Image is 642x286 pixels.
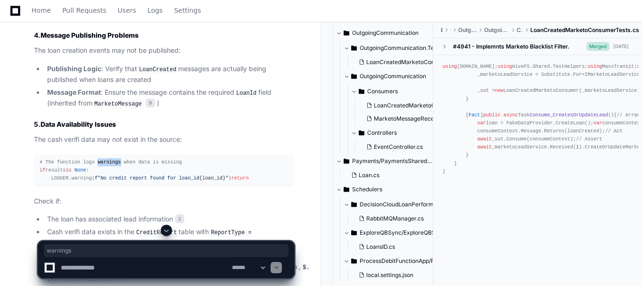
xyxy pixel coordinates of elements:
[441,26,443,34] span: Explore
[199,175,225,181] span: {loan_id}
[344,41,441,56] button: OutgoingCommunication.Tests/Consumers
[443,64,457,69] span: using
[41,31,139,39] strong: Message Publishing Problems
[498,64,512,69] span: using
[530,26,639,34] span: LoanCreatedMarketoConsumerTests.cs
[44,214,294,225] li: The loan has associated lead information
[360,201,441,208] span: DecisionCloudLoanPerformance
[351,199,357,210] svg: Directory
[344,197,441,212] button: DecisionCloudLoanPerformance
[366,215,424,222] span: RabbitMQManager.cs
[175,214,184,224] span: 2
[495,88,503,93] span: new
[234,89,258,98] code: LoanId
[588,64,602,69] span: using
[360,73,426,80] span: OutgoingCommunication
[351,84,449,99] button: Consumers
[40,159,182,165] span: # The function logs warnings when data is missing
[469,112,480,118] span: Fact
[47,247,286,254] span: warnings
[352,29,419,37] span: OutgoingCommunication
[146,98,155,108] span: 9
[118,8,136,13] span: Users
[586,42,609,51] span: Merged
[40,158,288,182] div: results : LOGGER.warning( )
[359,172,379,179] span: Loan.cs
[351,125,449,140] button: Controllers
[517,26,523,34] span: Consumers
[605,128,623,134] span: // Act
[344,184,349,195] svg: Directory
[484,26,509,34] span: OutgoingCommunication.Tests
[47,88,101,96] strong: Message Format
[148,8,163,13] span: Logs
[32,8,51,13] span: Home
[458,26,477,34] span: OutgoingCommunication
[34,196,294,207] p: Check if:
[44,87,294,109] li: : Ensure the message contains the required field (inherited from )
[74,167,86,173] span: None
[453,43,569,50] div: #4941 - Implemnts Marketo Blacklist Filter.
[34,120,294,129] h2: 5.
[95,175,228,181] span: f"No credit report found for loan_id "
[362,140,443,154] button: EventController.cs
[374,102,466,109] span: LoanCreatedMarketoConsumer.cs
[477,120,486,126] span: var
[344,69,441,84] button: OutgoingCommunication
[366,58,473,66] span: LoanCreatedMarketoConsumerTests.cs
[352,157,434,165] span: Payments/PaymentsShared/Models
[351,42,357,54] svg: Directory
[367,88,398,95] span: Consumers
[347,169,428,182] button: Loan.cs
[576,144,579,150] span: 1
[336,154,434,169] button: Payments/PaymentsShared/Models
[44,64,294,85] li: : Verify that messages are actually being published when loans are created
[483,112,501,118] span: public
[34,134,294,145] p: The cash verifi data may not exist in the source:
[344,155,349,167] svg: Directory
[374,143,423,151] span: EventController.cs
[576,136,602,142] span: // Assert
[360,44,441,52] span: OutgoingCommunication.Tests/Consumers
[374,115,480,123] span: MarketoMessageReceivedConsumer.cs
[40,167,45,173] span: if
[477,136,492,142] span: await
[355,212,436,225] button: RabbitMQManager.cs
[483,112,614,118] span: Task ()
[47,65,101,73] strong: Publishing Logic
[613,43,629,50] div: [DATE]
[231,175,249,181] span: return
[355,56,443,69] button: LoanCreatedMarketoConsumerTests.cs
[530,112,608,118] span: Consume_CreatesOrUpdateLead
[503,112,518,118] span: async
[34,45,294,56] p: The loan creation events may not be published:
[593,120,602,126] span: var
[362,99,451,112] button: LoanCreatedMarketoConsumer.cs
[351,71,357,82] svg: Directory
[344,27,349,39] svg: Directory
[336,25,434,41] button: OutgoingCommunication
[34,31,294,40] h2: 4.
[443,63,633,176] div: [DOMAIN_NAME]; HiveFS.Shared.TestHelpers; MassTransit; NSubstitute; OutgoingCommunication.Consume...
[137,65,178,74] code: LoanCreated
[367,129,397,137] span: Controllers
[359,127,364,139] svg: Directory
[362,112,451,125] button: MarketoMessageReceivedConsumer.cs
[336,182,434,197] button: Schedulers
[92,100,144,108] code: MarketoMessage
[174,8,201,13] span: Settings
[62,8,106,13] span: Pull Requests
[41,120,116,128] strong: Data Availability Issues
[352,186,382,193] span: Schedulers
[477,144,492,150] span: await
[359,86,364,97] svg: Directory
[66,167,71,173] span: is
